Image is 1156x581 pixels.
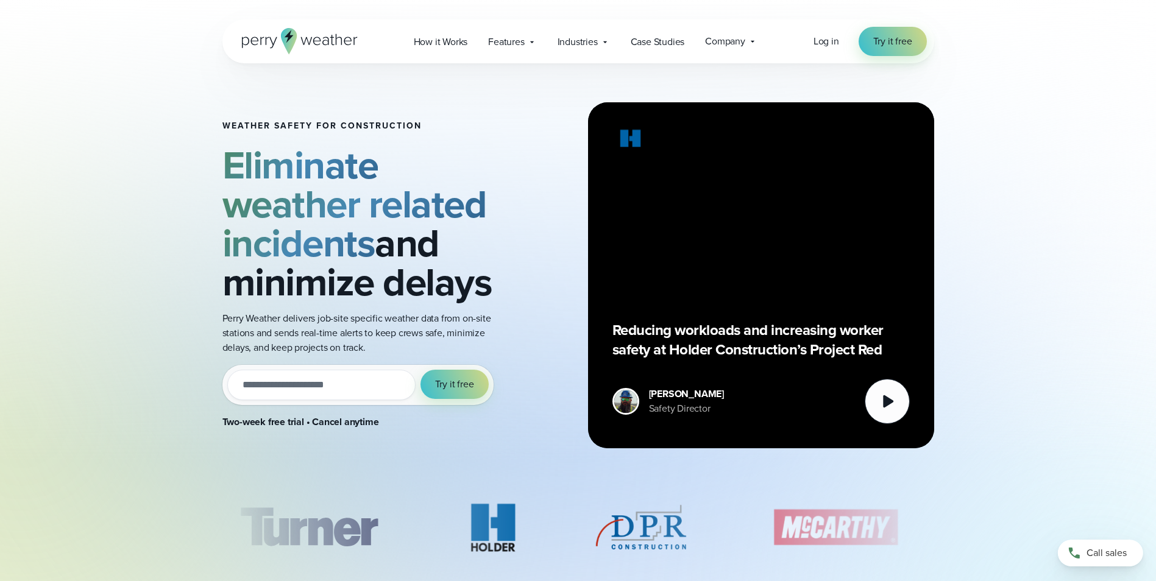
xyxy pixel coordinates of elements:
[748,497,921,558] img: McCarthy.svg
[222,497,395,558] div: 1 of 8
[814,34,839,48] span: Log in
[614,390,637,413] img: Merco Chantres Headshot
[558,35,598,49] span: Industries
[705,34,745,49] span: Company
[859,27,927,56] a: Try it free
[420,370,489,399] button: Try it free
[873,34,912,49] span: Try it free
[649,387,724,401] div: [PERSON_NAME]
[222,311,508,355] p: Perry Weather delivers job-site specific weather data from on-site stations and sends real-time a...
[414,35,468,49] span: How it Works
[454,497,534,558] div: 2 of 8
[631,35,685,49] span: Case Studies
[1085,546,1125,560] span: Call sales
[488,35,524,49] span: Features
[592,497,690,558] div: 3 of 8
[748,497,921,558] div: 4 of 8
[814,34,839,49] a: Log in
[612,320,910,359] p: Reducing workloads and increasing worker safety at Holder Construction’s Project Red
[592,497,690,558] img: DPR-Construction.svg
[222,146,508,301] h2: and minimize delays
[649,401,724,416] div: Safety Director
[403,29,478,54] a: How it Works
[222,497,395,558] img: Turner-Construction_1.svg
[222,497,934,564] div: slideshow
[454,497,534,558] img: Holder.svg
[435,377,474,392] span: Try it free
[222,136,487,272] strong: Eliminate weather related incidents
[222,415,379,429] strong: Two-week free trial • Cancel anytime
[620,29,695,54] a: Case Studies
[1056,540,1141,566] a: Call sales
[222,121,508,131] h1: Weather safety for Construction
[612,127,649,155] img: Holder.svg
